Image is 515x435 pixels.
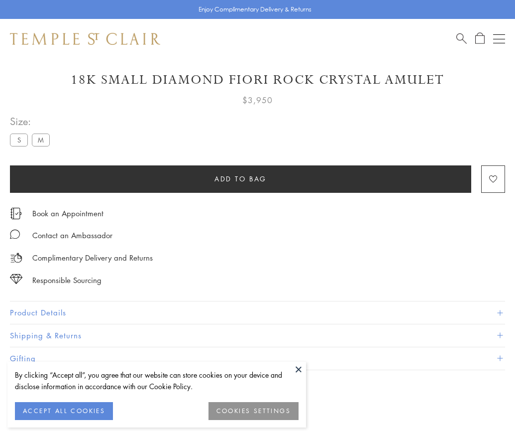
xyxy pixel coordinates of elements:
img: icon_delivery.svg [10,252,22,264]
img: MessageIcon-01_2.svg [10,229,20,239]
h1: 18K Small Diamond Fiori Rock Crystal Amulet [10,71,505,89]
div: Responsible Sourcing [32,274,102,287]
label: M [32,134,50,146]
p: Complimentary Delivery and Returns [32,252,153,264]
p: Enjoy Complimentary Delivery & Returns [199,4,311,14]
span: Add to bag [214,173,267,184]
label: S [10,134,28,146]
button: COOKIES SETTINGS [208,402,299,420]
span: Size: [10,113,54,130]
img: icon_appointment.svg [10,208,22,219]
img: Temple St. Clair [10,33,160,45]
button: Shipping & Returns [10,324,505,347]
div: By clicking “Accept all”, you agree that our website can store cookies on your device and disclos... [15,369,299,392]
img: icon_sourcing.svg [10,274,22,284]
a: Search [456,32,467,45]
button: Open navigation [493,33,505,45]
a: Book an Appointment [32,208,103,219]
button: ACCEPT ALL COOKIES [15,402,113,420]
button: Gifting [10,347,505,370]
button: Add to bag [10,165,471,193]
button: Product Details [10,301,505,324]
span: $3,950 [242,94,273,107]
a: Open Shopping Bag [475,32,485,45]
div: Contact an Ambassador [32,229,112,242]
